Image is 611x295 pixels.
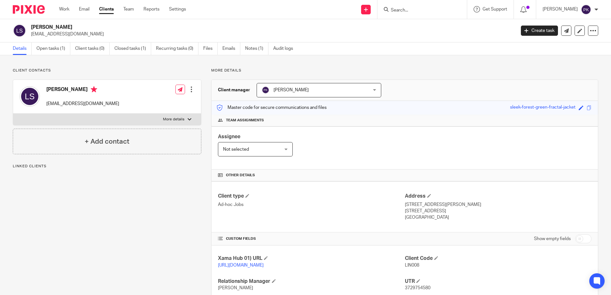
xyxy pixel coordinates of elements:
[405,208,592,214] p: [STREET_ADDRESS]
[216,104,327,111] p: Master code for secure communications and files
[13,164,201,169] p: Linked clients
[223,147,249,152] span: Not selected
[203,42,218,55] a: Files
[143,6,159,12] a: Reports
[218,255,405,262] h4: Xama Hub 01) URL
[218,286,253,290] span: [PERSON_NAME]
[114,42,151,55] a: Closed tasks (1)
[405,214,592,221] p: [GEOGRAPHIC_DATA]
[13,24,26,37] img: svg%3E
[405,193,592,200] h4: Address
[226,118,264,123] span: Team assignments
[581,4,591,15] img: svg%3E
[534,236,571,242] label: Show empty fields
[31,24,415,31] h2: [PERSON_NAME]
[405,263,419,268] span: LIN008
[163,117,184,122] p: More details
[91,86,97,93] i: Primary
[405,278,592,285] h4: UTR
[85,137,129,147] h4: + Add contact
[226,173,255,178] span: Other details
[543,6,578,12] p: [PERSON_NAME]
[218,278,405,285] h4: Relationship Manager
[218,236,405,241] h4: CUSTOM FIELDS
[262,86,269,94] img: svg%3E
[405,255,592,262] h4: Client Code
[218,134,240,139] span: Assignee
[99,6,114,12] a: Clients
[13,68,201,73] p: Client contacts
[483,7,507,11] span: Get Support
[46,86,119,94] h4: [PERSON_NAME]
[169,6,186,12] a: Settings
[521,26,558,36] a: Create task
[245,42,268,55] a: Notes (1)
[222,42,240,55] a: Emails
[274,88,309,92] span: [PERSON_NAME]
[13,5,45,14] img: Pixie
[405,201,592,208] p: [STREET_ADDRESS][PERSON_NAME]
[36,42,70,55] a: Open tasks (1)
[218,87,250,93] h3: Client manager
[211,68,598,73] p: More details
[218,193,405,200] h4: Client type
[156,42,198,55] a: Recurring tasks (0)
[123,6,134,12] a: Team
[405,286,430,290] span: 3729754580
[46,101,119,107] p: [EMAIL_ADDRESS][DOMAIN_NAME]
[31,31,511,37] p: [EMAIL_ADDRESS][DOMAIN_NAME]
[75,42,110,55] a: Client tasks (0)
[19,86,40,107] img: svg%3E
[273,42,298,55] a: Audit logs
[59,6,69,12] a: Work
[218,201,405,208] p: Ad-hoc Jobs
[13,42,32,55] a: Details
[390,8,448,13] input: Search
[218,263,264,268] a: [URL][DOMAIN_NAME]
[510,104,576,111] div: sleek-forest-green-fractal-jacket
[79,6,89,12] a: Email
